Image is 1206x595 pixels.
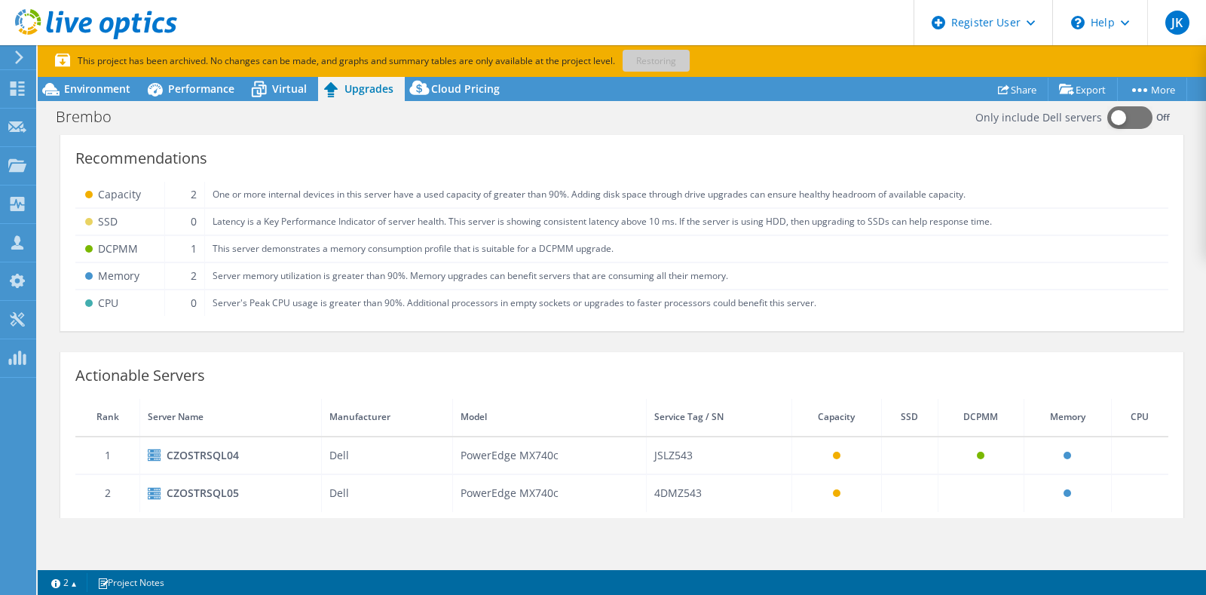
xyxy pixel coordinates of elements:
td: Server's Peak CPU usage is greater than 90%. Additional processors in empty sockets or upgrades t... [204,290,1168,316]
div: CZOSTRSQL04 [148,446,314,465]
h1: Brembo [49,109,135,125]
td: Dell [322,474,453,512]
th: DCPMM [938,399,1024,437]
div: Actionable Servers [75,367,1168,384]
th: Manufacturer [322,399,453,437]
td: 0 [164,290,204,316]
a: Export [1048,78,1118,101]
td: 1 [164,235,204,262]
span: Environment [64,81,130,96]
span: JK [1165,11,1189,35]
p: This project has been archived. No changes can be made, and graphs and summary tables are only av... [55,53,794,69]
span: Upgrades [344,81,393,96]
th: Memory [1024,399,1111,437]
th: Server Name [140,399,322,437]
td: 2 [164,182,204,208]
td: Latency is a Key Performance Indicator of server health. This server is showing consistent latenc... [204,208,1168,235]
svg: \n [1071,16,1085,29]
div: Recommendations [75,150,1168,167]
td: 2 [75,474,140,512]
a: Share [987,78,1048,101]
span: Virtual [272,81,307,96]
th: Model [453,399,647,437]
div: Memory [83,267,157,285]
span: Performance [168,81,234,96]
td: 4DMZ543 [647,474,791,512]
td: One or more internal devices in this server have a used capacity of greater than 90%. Adding disk... [204,182,1168,208]
td: PowerEdge MX740c [453,437,647,474]
th: Capacity [791,399,881,437]
div: SSD [83,213,157,231]
td: PowerEdge MX740c [453,474,647,512]
td: Server memory utilization is greater than 90%. Memory upgrades can benefit servers that are consu... [204,262,1168,290]
span: Cloud Pricing [431,81,500,96]
td: JSLZ543 [647,437,791,474]
td: 2 [164,262,204,290]
div: CZOSTRSQL05 [148,484,314,502]
td: 0 [164,208,204,235]
th: CPU [1111,399,1168,437]
th: Rank [75,399,140,437]
a: More [1117,78,1187,101]
div: CPU [83,294,157,312]
a: 2 [41,573,87,592]
div: DCPMM [83,240,157,258]
th: SSD [881,399,938,437]
td: 1 [75,437,140,474]
a: Project Notes [87,573,175,592]
th: Service Tag / SN [647,399,791,437]
td: This server demonstrates a memory consumption profile that is suitable for a DCPMM upgrade. [204,235,1168,262]
td: Dell [322,437,453,474]
div: Capacity [83,186,157,204]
